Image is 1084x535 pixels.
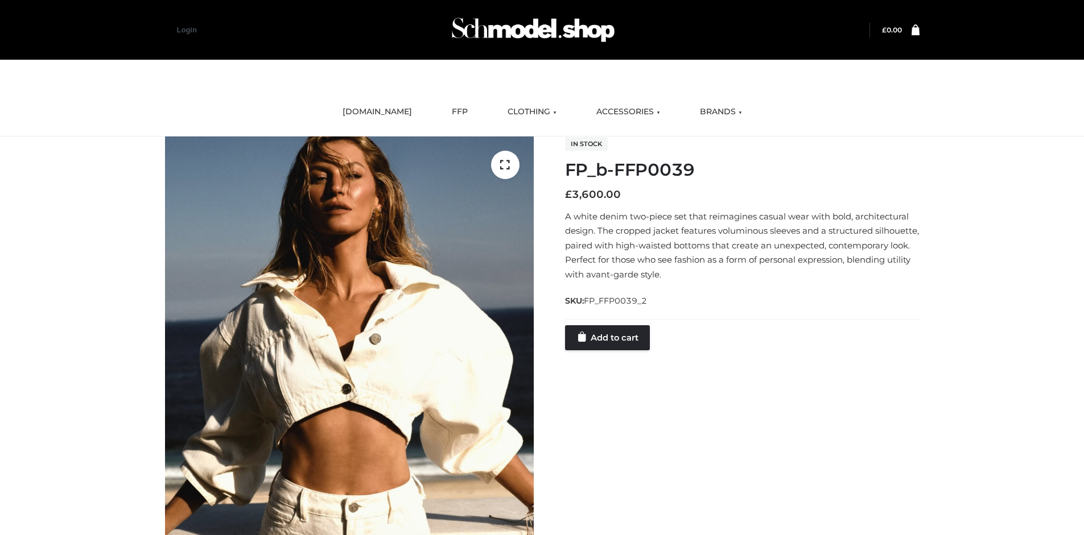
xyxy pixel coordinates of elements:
[565,188,621,201] bdi: 3,600.00
[565,325,650,350] a: Add to cart
[565,188,572,201] span: £
[177,26,197,34] a: Login
[565,160,920,180] h1: FP_b-FFP0039
[448,7,619,52] img: Schmodel Admin 964
[588,99,669,125] a: ACCESSORIES
[882,26,902,34] bdi: 0.00
[584,296,647,306] span: FP_FFP0039_2
[499,99,565,125] a: CLOTHING
[565,137,608,151] span: In stock
[565,209,920,282] p: A white denim two-piece set that reimagines casual wear with bold, architectural design. The crop...
[882,26,902,34] a: £0.00
[443,99,476,125] a: FFP
[691,99,751,125] a: BRANDS
[882,26,887,34] span: £
[565,294,648,308] span: SKU:
[334,99,421,125] a: [DOMAIN_NAME]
